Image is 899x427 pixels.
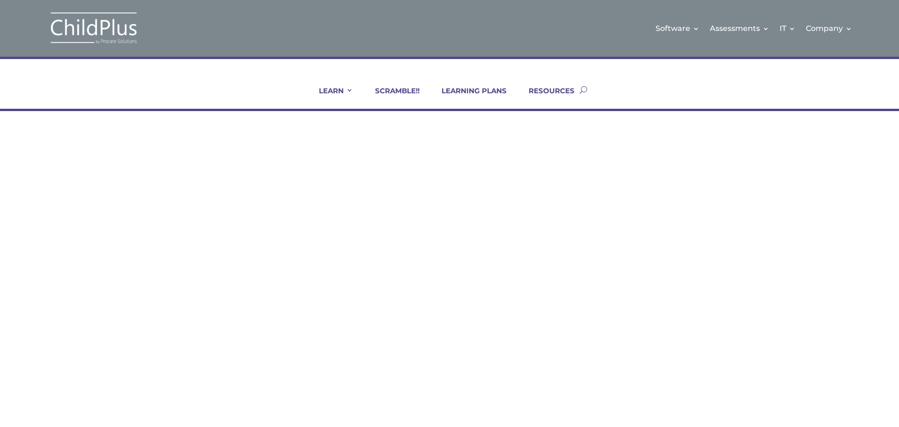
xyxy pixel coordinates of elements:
a: SCRAMBLE!! [363,86,420,109]
a: LEARNING PLANS [430,86,507,109]
a: Company [806,9,852,47]
a: IT [780,9,796,47]
a: Software [656,9,700,47]
a: RESOURCES [517,86,575,109]
a: Assessments [710,9,769,47]
a: LEARN [307,86,353,109]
